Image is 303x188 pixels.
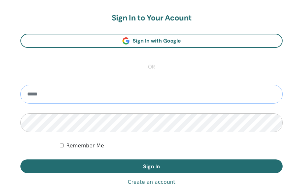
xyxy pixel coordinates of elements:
label: Remember Me [66,142,104,150]
a: Create an account [128,178,175,186]
a: Sign In with Google [20,34,283,48]
span: Sign In [143,163,160,170]
span: or [145,63,158,71]
span: Sign In with Google [133,37,181,44]
button: Sign In [20,159,283,173]
div: Keep me authenticated indefinitely or until I manually logout [60,142,283,150]
h2: Sign In to Your Acount [20,13,283,23]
